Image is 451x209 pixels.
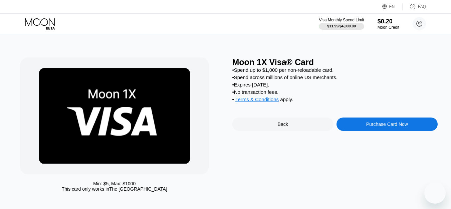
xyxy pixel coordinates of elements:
div: Back [278,122,288,127]
div: Moon Credit [378,25,399,30]
span: Terms & Conditions [235,96,279,102]
div: EN [382,3,403,10]
div: FAQ [418,4,426,9]
div: FAQ [403,3,426,10]
div: Min: $ 5 , Max: $ 1000 [93,181,136,186]
div: Purchase Card Now [336,118,438,131]
div: • No transaction fees. [232,89,438,95]
div: • Spend up to $1,000 per non-reloadable card. [232,67,438,73]
div: Moon 1X Visa® Card [232,57,438,67]
div: $11.99 / $4,000.00 [327,24,356,28]
div: Back [232,118,333,131]
div: $0.20 [378,18,399,25]
div: • apply . [232,96,438,104]
iframe: Button to launch messaging window [424,182,446,204]
div: Visa Monthly Spend Limit [319,18,364,22]
div: Purchase Card Now [366,122,408,127]
div: EN [389,4,395,9]
div: • Spend across millions of online US merchants. [232,74,438,80]
div: Visa Monthly Spend Limit$11.99/$4,000.00 [319,18,364,30]
div: Terms & Conditions [235,96,279,104]
div: $0.20Moon Credit [378,18,399,30]
div: • Expires [DATE]. [232,82,438,87]
div: This card only works in The [GEOGRAPHIC_DATA] [62,186,167,192]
